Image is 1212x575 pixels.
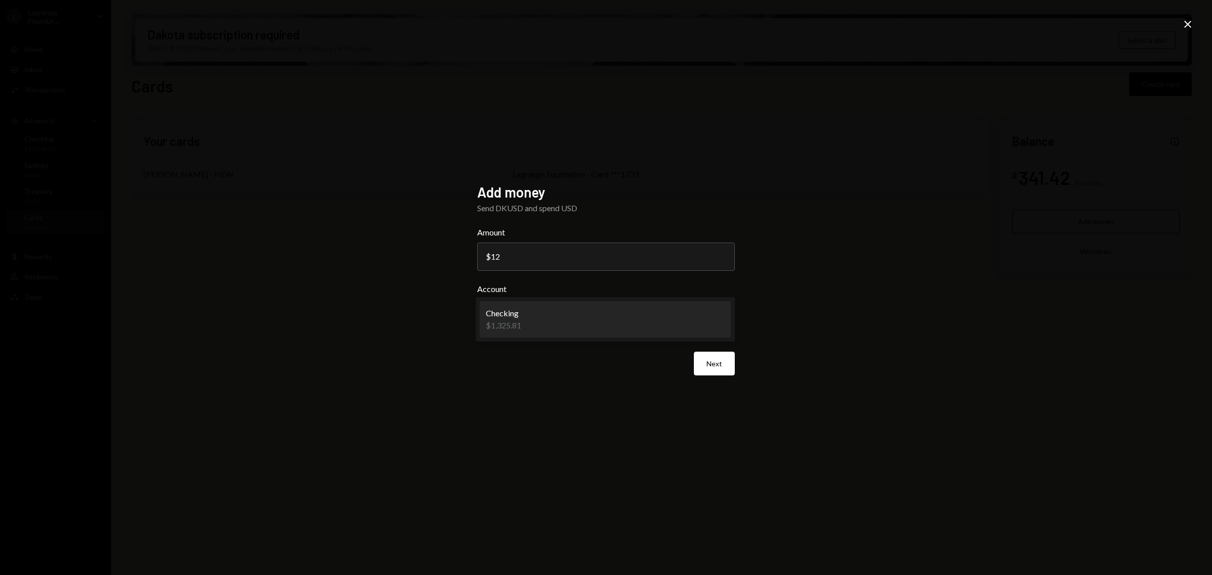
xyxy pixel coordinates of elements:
input: 0.00 [477,243,735,271]
label: Account [477,283,735,295]
div: $1,325.81 [486,319,521,331]
h2: Add money [477,182,735,202]
div: Send DKUSD and spend USD [477,202,735,214]
div: Checking [486,307,521,319]
div: $ [486,252,491,261]
label: Amount [477,226,735,238]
